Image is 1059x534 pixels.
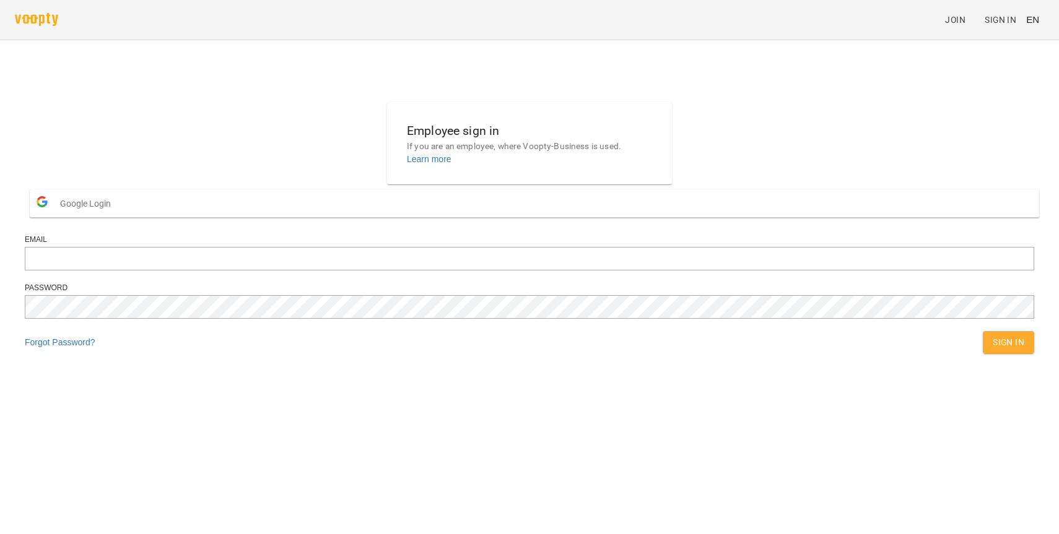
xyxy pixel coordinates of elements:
[30,189,1039,217] button: Google Login
[945,12,965,27] span: Join
[407,121,652,140] h6: Employee sign in
[15,13,58,26] img: voopty.png
[25,337,95,347] a: Forgot Password?
[1021,8,1044,31] button: EN
[993,335,1024,350] span: Sign In
[397,111,662,175] button: Employee sign inIf you are an employee, where Voopty-Business is used.Learn more
[407,154,451,164] a: Learn more
[983,331,1034,353] button: Sign In
[980,9,1021,31] a: Sign In
[60,191,117,216] span: Google Login
[25,235,1034,245] div: Email
[1026,13,1039,26] span: EN
[407,140,652,153] p: If you are an employee, where Voopty-Business is used.
[25,283,1034,293] div: Password
[985,12,1016,27] span: Sign In
[940,9,980,31] a: Join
